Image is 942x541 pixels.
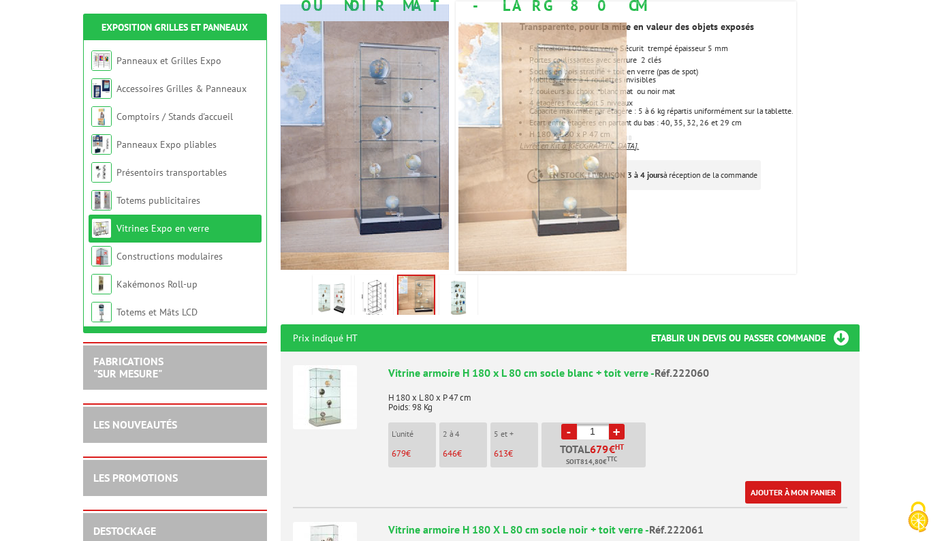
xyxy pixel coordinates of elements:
[442,277,475,320] img: vitrines_exposition_en_verre_trempe_securise_222060_toit_verre_larg80cm_rempli.jpg
[655,366,709,380] span: Réf.222060
[392,448,406,459] span: 679
[392,449,436,459] p: €
[91,106,112,127] img: Comptoirs / Stands d'accueil
[116,166,227,179] a: Présentoirs transportables
[745,481,841,504] a: Ajouter à mon panier
[358,277,390,320] img: 222060_vitrine_exposition_affichage_croquis.jpg
[93,471,178,484] a: LES PROMOTIONS
[494,449,538,459] p: €
[116,82,247,95] a: Accessoires Grilles & Panneaux
[901,500,935,534] img: Cookies (fenêtre modale)
[443,429,487,439] p: 2 à 4
[894,495,942,541] button: Cookies (fenêtre modale)
[580,457,603,467] span: 814,80
[91,246,112,266] img: Constructions modulaires
[443,449,487,459] p: €
[388,522,847,538] div: Vitrine armoire H 180 X L 80 cm socle noir + toit verre -
[607,455,617,463] sup: TTC
[398,276,434,318] img: 222061_vitrine_exposition_noir.jpg
[116,55,221,67] a: Panneaux et Grilles Expo
[609,424,625,439] a: +
[116,306,198,318] a: Totems et Mâts LCD
[116,278,198,290] a: Kakémonos Roll-up
[91,134,112,155] img: Panneaux Expo pliables
[93,524,156,538] a: DESTOCKAGE
[388,365,847,381] div: Vitrine armoire H 180 x L 80 cm socle blanc + toit verre -
[91,190,112,211] img: Totems publicitaires
[91,218,112,238] img: Vitrines Expo en verre
[566,457,617,467] span: Soit €
[93,354,163,380] a: FABRICATIONS"Sur Mesure"
[458,22,627,271] img: 222061_vitrine_exposition_noir.jpg
[494,429,538,439] p: 5 et +
[590,444,609,454] span: 679
[116,110,233,123] a: Comptoirs / Stands d'accueil
[91,302,112,322] img: Totems et Mâts LCD
[116,250,223,262] a: Constructions modulaires
[649,523,704,536] span: Réf.222061
[392,429,436,439] p: L'unité
[116,222,209,234] a: Vitrines Expo en verre
[443,448,457,459] span: 646
[91,162,112,183] img: Présentoirs transportables
[609,444,615,454] span: €
[91,78,112,99] img: Accessoires Grilles & Panneaux
[91,50,112,71] img: Panneaux et Grilles Expo
[561,424,577,439] a: -
[293,365,357,429] img: Vitrine armoire H 180 x L 80 cm socle blanc + toit verre
[615,442,624,452] sup: HT
[91,274,112,294] img: Kakémonos Roll-up
[315,277,348,320] img: 222060_222061_vitrine_armoire_blanche_noir.jpg
[93,418,177,431] a: LES NOUVEAUTÉS
[116,138,217,151] a: Panneaux Expo pliables
[293,324,358,352] p: Prix indiqué HT
[545,444,646,467] p: Total
[651,324,860,352] h3: Etablir un devis ou passer commande
[388,384,847,412] p: H 180 x L 80 x P 47 cm Poids: 98 Kg
[116,194,200,206] a: Totems publicitaires
[494,448,508,459] span: 613
[101,21,248,33] a: Exposition Grilles et Panneaux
